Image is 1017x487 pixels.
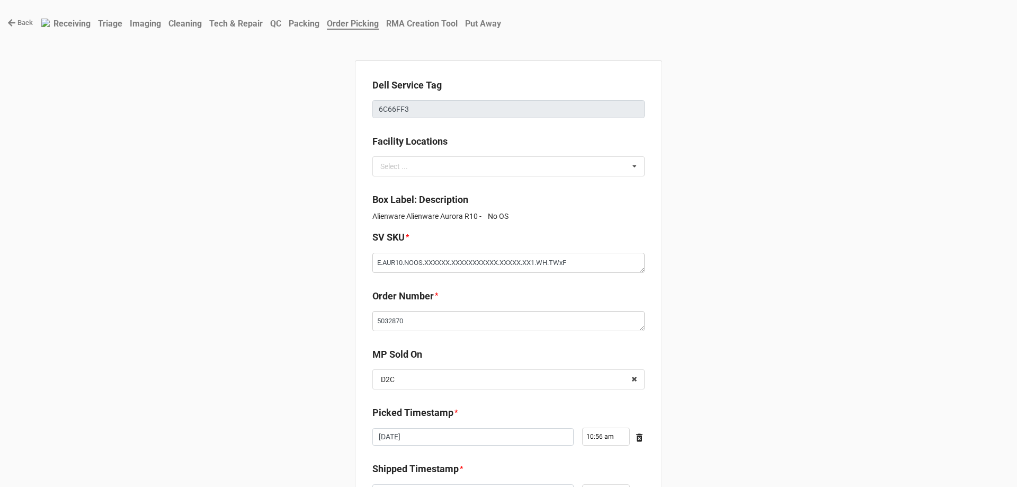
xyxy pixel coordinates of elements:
[165,13,206,34] a: Cleaning
[327,19,379,30] b: Order Picking
[372,211,645,222] p: Alienware Alienware Aurora R10 - No OS
[372,311,645,331] textarea: 5032870
[372,289,434,304] label: Order Number
[98,19,122,29] b: Triage
[270,19,281,29] b: QC
[372,347,422,362] label: MP Sold On
[372,462,459,476] label: Shipped Timestamp
[372,194,468,205] b: Box Label: Description
[372,230,405,245] label: SV SKU
[381,376,395,383] div: D2C
[94,13,126,34] a: Triage
[209,19,263,29] b: Tech & Repair
[7,17,33,28] a: Back
[130,19,161,29] b: Imaging
[285,13,323,34] a: Packing
[372,78,442,93] label: Dell Service Tag
[582,428,630,446] input: Time
[50,13,94,34] a: Receiving
[266,13,285,34] a: QC
[378,160,423,172] div: Select ...
[372,405,453,420] label: Picked Timestamp
[372,134,448,149] label: Facility Locations
[382,13,461,34] a: RMA Creation Tool
[206,13,266,34] a: Tech & Repair
[53,19,91,29] b: Receiving
[461,13,505,34] a: Put Away
[126,13,165,34] a: Imaging
[372,428,574,446] input: Date
[323,13,382,34] a: Order Picking
[465,19,501,29] b: Put Away
[289,19,319,29] b: Packing
[41,19,50,27] img: RexiLogo.png
[386,19,458,29] b: RMA Creation Tool
[372,253,645,273] textarea: E.AUR10.NOOS.XXXXXX.XXXXXXXXXXX.XXXXX.XX1.WH.TWxF
[168,19,202,29] b: Cleaning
